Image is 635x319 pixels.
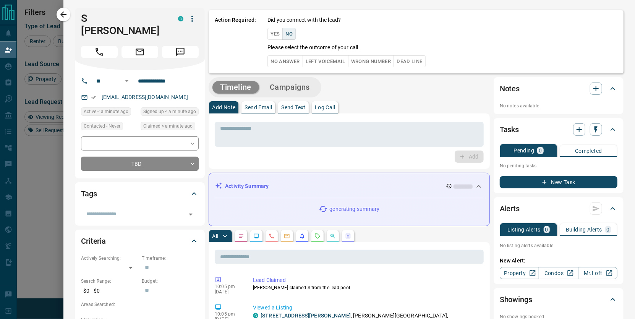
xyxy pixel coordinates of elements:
[545,227,548,232] p: 0
[215,284,241,289] p: 10:05 pm
[500,83,520,95] h2: Notes
[500,202,520,215] h2: Alerts
[253,284,481,291] p: [PERSON_NAME] claimed S from the lead pool
[212,105,235,110] p: Add Note
[185,209,196,220] button: Open
[215,179,483,193] div: Activity Summary
[212,233,218,239] p: All
[142,278,199,285] p: Budget:
[84,122,120,130] span: Contacted - Never
[142,255,199,262] p: Timeframe:
[500,176,617,188] button: New Task
[81,232,199,250] div: Criteria
[238,233,244,239] svg: Notes
[215,16,256,67] p: Action Required:
[143,122,193,130] span: Claimed < a minute ago
[81,157,199,171] div: TBD
[303,55,348,67] button: Left Voicemail
[261,313,351,319] a: [STREET_ADDRESS][PERSON_NAME]
[121,46,158,58] span: Email
[215,311,241,317] p: 10:05 pm
[267,16,341,24] p: Did you connect with the lead?
[81,12,167,37] h1: S [PERSON_NAME]
[253,304,481,312] p: Viewed a Listing
[212,81,259,94] button: Timeline
[162,46,199,58] span: Message
[267,44,358,52] p: Please select the outcome of your call
[539,267,578,279] a: Condos
[284,233,290,239] svg: Emails
[262,81,317,94] button: Campaigns
[281,105,306,110] p: Send Text
[81,278,138,285] p: Search Range:
[348,55,394,67] button: Wrong Number
[81,301,199,308] p: Areas Searched:
[141,107,199,118] div: Tue Sep 16 2025
[141,122,199,133] div: Tue Sep 16 2025
[81,235,106,247] h2: Criteria
[500,199,617,218] div: Alerts
[225,182,269,190] p: Activity Summary
[253,313,258,318] div: condos.ca
[500,79,617,98] div: Notes
[329,205,379,213] p: generating summary
[81,255,138,262] p: Actively Searching:
[539,148,542,153] p: 0
[330,233,336,239] svg: Opportunities
[215,289,241,295] p: [DATE]
[500,123,519,136] h2: Tasks
[607,227,610,232] p: 0
[575,148,602,154] p: Completed
[500,160,617,172] p: No pending tasks
[500,120,617,139] div: Tasks
[81,107,137,118] div: Tue Sep 16 2025
[178,16,183,21] div: condos.ca
[253,233,259,239] svg: Lead Browsing Activity
[314,233,321,239] svg: Requests
[81,188,97,200] h2: Tags
[394,55,425,67] button: Dead Line
[267,28,283,40] button: Yes
[514,148,534,153] p: Pending
[500,102,617,109] p: No notes available
[253,276,481,284] p: Lead Claimed
[500,267,539,279] a: Property
[299,233,305,239] svg: Listing Alerts
[91,95,96,100] svg: Email Verified
[566,227,602,232] p: Building Alerts
[245,105,272,110] p: Send Email
[143,108,196,115] span: Signed up < a minute ago
[267,55,303,67] button: No Answer
[500,257,617,265] p: New Alert:
[315,105,335,110] p: Log Call
[81,285,138,297] p: $0 - $0
[282,28,296,40] button: No
[122,76,131,86] button: Open
[345,233,351,239] svg: Agent Actions
[578,267,617,279] a: Mr.Loft
[500,242,617,249] p: No listing alerts available
[102,94,188,100] a: [EMAIL_ADDRESS][DOMAIN_NAME]
[81,46,118,58] span: Call
[84,108,128,115] span: Active < a minute ago
[500,290,617,309] div: Showings
[500,293,532,306] h2: Showings
[269,233,275,239] svg: Calls
[81,185,199,203] div: Tags
[507,227,541,232] p: Listing Alerts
